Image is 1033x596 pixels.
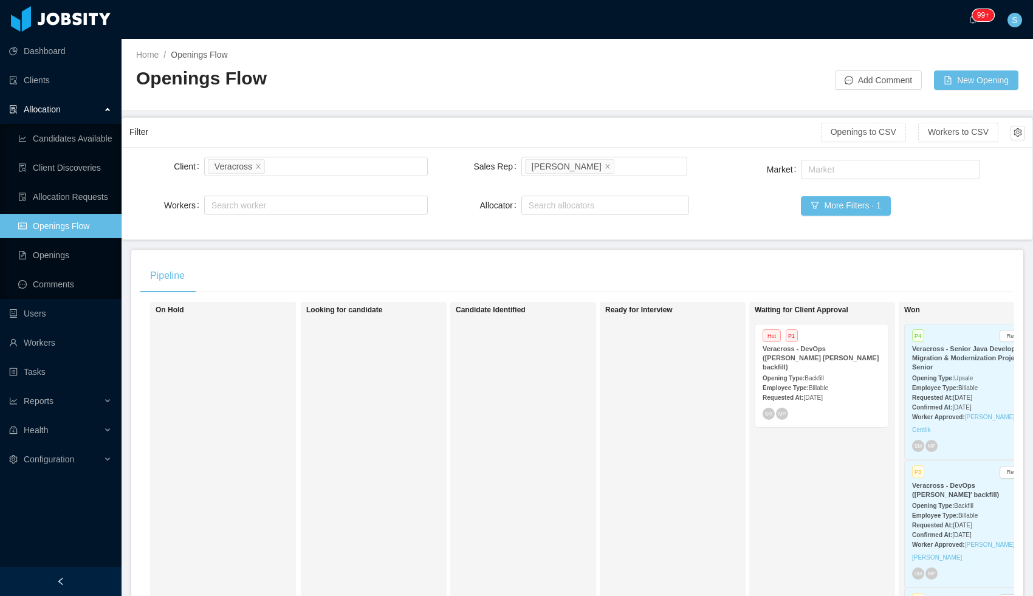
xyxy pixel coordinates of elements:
a: icon: idcardOpenings Flow [18,214,112,238]
i: icon: line-chart [9,397,18,405]
strong: Requested At: [912,522,953,529]
h2: Openings Flow [136,66,577,91]
span: P3 [912,465,924,478]
strong: Opening Type: [912,375,954,382]
strong: Opening Type: [912,502,954,509]
a: Home [136,50,159,60]
button: Revert [1000,467,1030,479]
strong: Opening Type: [763,375,805,382]
button: icon: setting [1011,126,1025,140]
sup: 1554 [972,9,994,21]
strong: Worker Approved: [912,414,965,420]
button: Revert [1000,330,1030,342]
a: icon: line-chartCandidates Available [18,126,112,151]
strong: Confirmed At: [912,532,952,538]
i: icon: close [255,163,261,170]
strong: Employee Type: [912,385,958,391]
h1: Candidate Identified [456,306,626,315]
li: Veracross [208,159,265,174]
a: icon: messageComments [18,272,112,296]
a: icon: pie-chartDashboard [9,39,112,63]
span: MP [928,570,935,576]
span: Reports [24,396,53,406]
strong: Employee Type: [763,385,809,391]
span: Configuration [24,454,74,464]
i: icon: setting [9,455,18,464]
a: icon: file-doneAllocation Requests [18,185,112,209]
span: SM [915,444,922,449]
strong: Veracross - Senior Java Developer – Migration & Modernization Project - Senior [912,345,1028,371]
a: icon: file-searchClient Discoveries [18,156,112,180]
input: Sales Rep [617,159,623,174]
span: Health [24,425,48,435]
div: Search allocators [529,199,676,211]
strong: Veracross - DevOps ([PERSON_NAME] [PERSON_NAME] backfill) [763,345,879,371]
button: Openings to CSV [821,123,906,142]
span: [DATE] [953,394,972,401]
a: icon: profileTasks [9,360,112,384]
span: S [1012,13,1017,27]
div: Filter [129,121,821,143]
span: MP [778,411,786,416]
span: Backfill [954,502,973,509]
i: icon: bell [969,15,977,24]
span: Upsale [954,375,973,382]
span: [DATE] [952,404,971,411]
span: Allocation [24,104,61,114]
label: Allocator [480,200,521,210]
label: Market [767,165,801,174]
span: SM [915,570,922,576]
span: [DATE] [803,394,822,401]
label: Sales Rep [473,162,521,171]
a: icon: auditClients [9,68,112,92]
strong: Requested At: [763,394,803,401]
span: [DATE] [953,522,972,529]
label: Workers [164,200,204,210]
label: Client [174,162,204,171]
span: Hot [763,329,781,342]
input: Allocator [525,198,532,213]
a: icon: userWorkers [9,331,112,355]
span: MP [928,444,935,449]
a: icon: robotUsers [9,301,112,326]
a: icon: file-textOpenings [18,243,112,267]
div: [PERSON_NAME] [532,160,602,173]
strong: Veracross - DevOps ([PERSON_NAME]' backfill) [912,482,999,498]
button: Workers to CSV [918,123,998,142]
div: Market [808,163,967,176]
div: Veracross [214,160,252,173]
div: Pipeline [140,259,194,293]
button: icon: filterMore Filters · 1 [801,196,890,216]
h1: Ready for Interview [605,306,775,315]
span: Billable [809,385,828,391]
input: Market [805,162,811,177]
span: Openings Flow [171,50,227,60]
strong: Confirmed At: [912,404,952,411]
span: / [163,50,166,60]
i: icon: medicine-box [9,426,18,434]
strong: Employee Type: [912,512,958,519]
span: P4 [912,329,924,342]
h1: On Hold [156,306,326,315]
span: Billable [958,385,978,391]
button: icon: file-addNew Opening [934,70,1018,90]
h1: Waiting for Client Approval [755,306,925,315]
i: icon: solution [9,105,18,114]
h1: Looking for candidate [306,306,476,315]
li: Santiago Mino [525,159,614,174]
input: Workers [208,198,214,213]
span: [DATE] [952,532,971,538]
span: Backfill [805,375,824,382]
i: icon: close [605,163,611,170]
button: icon: messageAdd Comment [835,70,922,90]
span: Billable [958,512,978,519]
span: SM [765,411,772,416]
span: P1 [786,329,798,342]
input: Client [267,159,274,174]
div: Search worker [211,199,410,211]
strong: Worker Approved: [912,541,965,548]
strong: Requested At: [912,394,953,401]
